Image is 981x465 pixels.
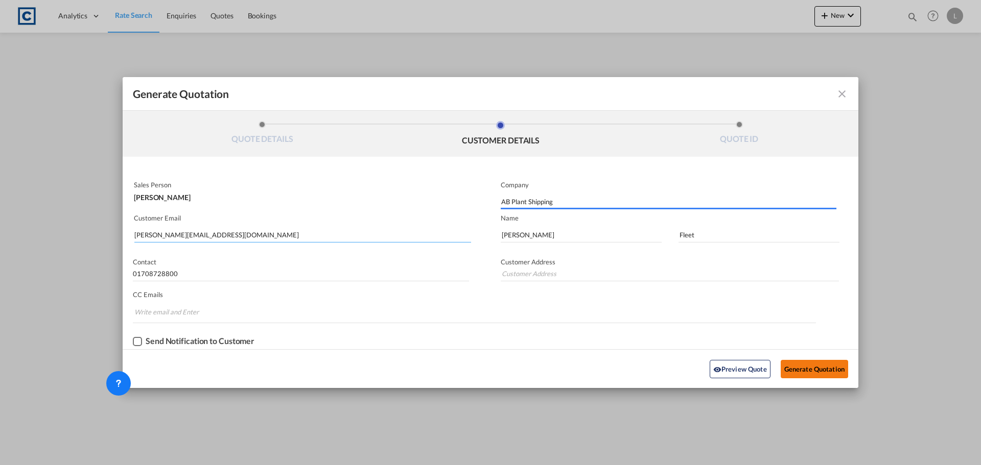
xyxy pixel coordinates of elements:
[8,411,43,450] iframe: Chat
[134,181,469,189] p: Sales Person
[134,304,211,320] input: Chips input.
[710,360,770,378] button: icon-eyePreview Quote
[134,214,471,222] p: Customer Email
[382,121,620,149] li: CUSTOMER DETAILS
[133,87,229,101] span: Generate Quotation
[123,77,858,388] md-dialog: Generate QuotationQUOTE ...
[143,121,382,149] li: QUOTE DETAILS
[501,194,836,209] input: Company Name
[501,227,662,242] input: First Name
[146,336,254,346] div: Send Notification to Customer
[134,189,469,201] div: [PERSON_NAME]
[679,227,839,242] input: Last Name
[501,266,839,281] input: Customer Address
[133,303,816,323] md-chips-wrap: Chips container. Enter the text area, then type text, and press enter to add a chip.
[501,214,858,222] p: Name
[620,121,858,149] li: QUOTE ID
[836,88,848,100] md-icon: icon-close fg-AAA8AD cursor m-0
[134,227,471,242] input: Search by Customer Name/Email Id/Company
[713,365,721,374] md-icon: icon-eye
[133,266,469,281] input: Contact Number
[501,181,836,189] p: Company
[781,360,848,378] button: Generate Quotation
[133,336,254,347] md-checkbox: Checkbox No Ink
[133,290,816,299] p: CC Emails
[501,258,555,266] span: Customer Address
[133,258,469,266] p: Contact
